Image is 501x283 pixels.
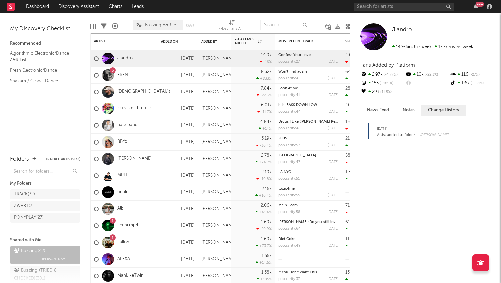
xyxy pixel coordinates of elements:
div: [DATE] [328,244,339,248]
div: [DATE] [328,227,339,231]
div: [PERSON_NAME] [201,123,236,128]
span: -5.21 % [470,82,484,85]
a: TRACK(32) [10,189,80,199]
div: Spotify Monthly Listeners [345,39,396,43]
div: -1.38k [345,127,360,131]
div: 2.06k [261,203,272,208]
div: -16 % [260,60,272,64]
div: [DATE] [161,71,195,79]
span: Artist added to folder. [377,133,416,137]
div: [PERSON_NAME] [201,56,236,61]
a: [PERSON_NAME] [117,156,152,162]
a: b-b-BASS DOWN LOW [278,103,317,107]
div: [DATE] [328,144,339,147]
div: [DATE] [161,155,195,163]
div: [DATE] [161,172,195,180]
div: 2.19k [261,170,272,174]
div: [PERSON_NAME] [201,173,236,178]
a: Diet Coke [278,237,295,241]
div: popularity: 58 [278,210,300,214]
div: Added By [201,40,218,44]
div: Recommended [10,40,80,48]
span: Jiandro [392,27,412,33]
div: [PERSON_NAME] [201,240,236,245]
a: Jiandro [117,56,133,61]
div: [DATE] [328,110,339,114]
div: Added On [161,40,185,44]
div: 19.9k [345,277,359,282]
div: -22.9 % [256,227,272,231]
div: +74.7 % [255,160,272,164]
div: 113k [345,77,357,81]
div: +14 % [259,126,272,131]
div: 6.01k [261,103,272,107]
div: Filters [101,17,107,36]
a: Albi [117,206,125,212]
input: Search for artists [354,3,454,11]
div: Belgium [278,154,339,157]
div: [PERSON_NAME] [201,206,236,212]
div: 60.1k [345,244,359,248]
div: +10.4 % [255,193,272,198]
span: 7-Day Fans Added [235,37,256,45]
div: 285k [345,86,355,91]
div: popularity: 41 [278,93,300,97]
div: [DATE] [161,205,195,213]
div: [DATE] [161,239,195,247]
span: 14.9k fans this week [392,45,431,49]
button: 99+ [474,4,478,9]
div: ZWVRT ( 7 ) [14,202,34,210]
div: [PERSON_NAME] [201,257,236,262]
div: popularity: 64 [278,227,301,231]
div: Diet Coke [278,237,339,241]
div: 581k [345,153,355,158]
button: Tracked Artists(32) [45,158,80,161]
div: 138k [345,270,355,275]
a: Confess Your Love [278,53,311,57]
div: PONYPLAY ( 27 ) [14,214,44,222]
div: 29 [360,88,405,96]
div: [PERSON_NAME] [201,106,236,111]
a: LA NYC [278,170,291,174]
div: popularity: 44 [278,110,301,114]
a: Fresh Electronic/Dance [10,67,74,74]
a: nate band [117,122,138,128]
div: 2.78k [261,153,272,158]
div: [PERSON_NAME] [201,139,236,145]
div: 2.15k [262,187,272,191]
div: [PERSON_NAME] [201,89,236,95]
div: [DATE] [328,194,339,197]
span: +189 % [379,82,393,85]
a: ManLikeTwin [117,273,144,279]
div: -3.04k [345,160,361,165]
div: 43.2k [345,227,359,231]
div: popularity: 55 [278,194,300,197]
button: Change History [421,105,466,116]
a: Won't find again [278,70,307,74]
a: ZWVRT(7) [10,201,80,211]
div: [DATE] [328,277,339,281]
div: -11.7 % [257,110,272,114]
button: News Feed [360,105,396,116]
div: Look At Me [278,87,339,90]
div: +14.5 % [256,260,272,265]
div: [DATE] [328,160,339,164]
div: My Folders [10,180,80,188]
a: Shazam / Global Dance [10,77,74,85]
input: Search... [260,20,310,30]
div: [DATE] [161,105,195,113]
a: PONYPLAY(27) [10,213,80,223]
span: Buzzing A&R team [145,23,180,27]
div: Jamie (Do you still love me?) [278,220,339,224]
div: popularity: 27 [278,60,300,64]
div: [DATE] [328,60,339,64]
div: popularity: 37 [278,277,300,281]
div: My Discovery Checklist [10,25,80,33]
div: 17.5k [345,93,358,98]
div: Buzzing ( 42 ) [14,247,45,255]
div: 1.6k [450,79,494,88]
div: 10k [405,70,449,79]
div: [DATE] [161,188,195,196]
div: [PERSON_NAME] [201,190,236,195]
div: [DATE] [161,255,195,263]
